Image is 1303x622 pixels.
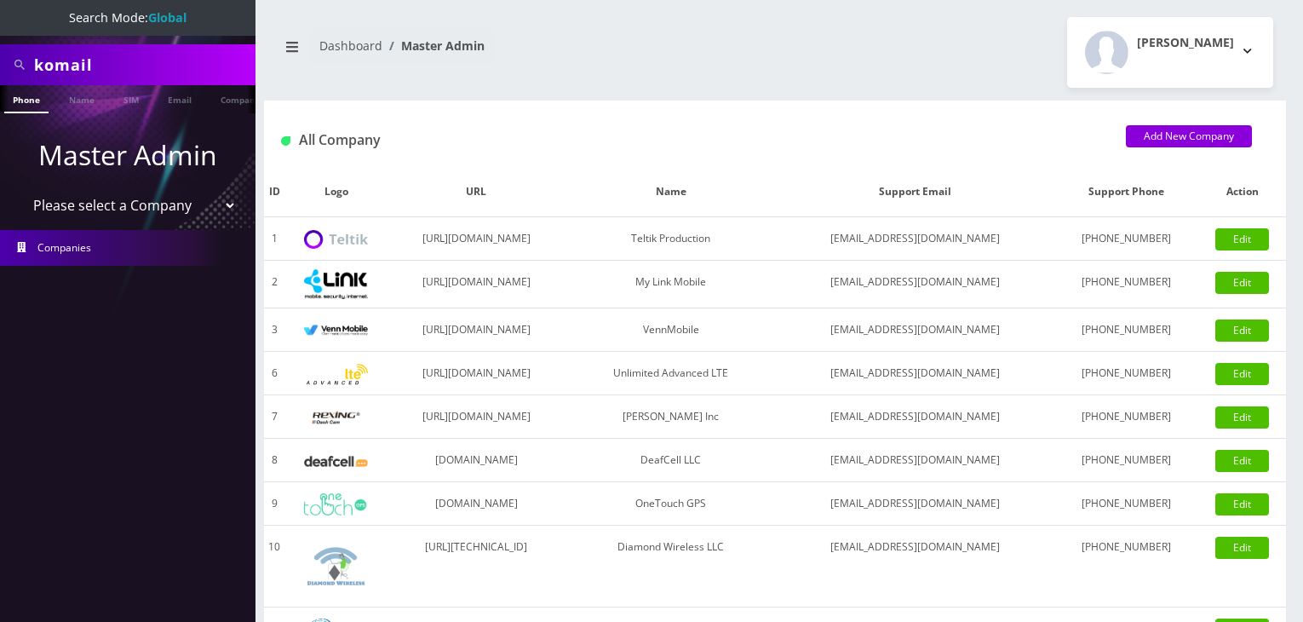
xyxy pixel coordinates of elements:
[148,9,187,26] strong: Global
[304,269,368,299] img: My Link Mobile
[281,136,290,146] img: All Company
[277,28,762,77] nav: breadcrumb
[388,261,565,308] td: [URL][DOMAIN_NAME]
[388,308,565,352] td: [URL][DOMAIN_NAME]
[37,240,91,255] span: Companies
[69,9,187,26] span: Search Mode:
[304,493,368,515] img: OneTouch GPS
[264,526,284,608] td: 10
[565,261,778,308] td: My Link Mobile
[778,439,1053,482] td: [EMAIL_ADDRESS][DOMAIN_NAME]
[1067,17,1273,88] button: [PERSON_NAME]
[60,85,103,112] a: Name
[388,217,565,261] td: [URL][DOMAIN_NAME]
[388,439,565,482] td: [DOMAIN_NAME]
[264,308,284,352] td: 3
[565,439,778,482] td: DeafCell LLC
[1053,395,1199,439] td: [PHONE_NUMBER]
[388,482,565,526] td: [DOMAIN_NAME]
[34,49,251,81] input: Search All Companies
[778,395,1053,439] td: [EMAIL_ADDRESS][DOMAIN_NAME]
[1053,526,1199,608] td: [PHONE_NUMBER]
[1215,493,1269,515] a: Edit
[1053,439,1199,482] td: [PHONE_NUMBER]
[264,261,284,308] td: 2
[565,308,778,352] td: VennMobile
[778,482,1053,526] td: [EMAIL_ADDRESS][DOMAIN_NAME]
[382,37,485,55] li: Master Admin
[264,482,284,526] td: 9
[565,395,778,439] td: [PERSON_NAME] Inc
[778,217,1053,261] td: [EMAIL_ADDRESS][DOMAIN_NAME]
[565,167,778,217] th: Name
[1137,36,1234,50] h2: [PERSON_NAME]
[304,534,368,598] img: Diamond Wireless LLC
[1215,228,1269,251] a: Edit
[388,352,565,395] td: [URL][DOMAIN_NAME]
[1215,363,1269,385] a: Edit
[1053,482,1199,526] td: [PHONE_NUMBER]
[159,85,200,112] a: Email
[565,217,778,261] td: Teltik Production
[1126,125,1252,147] a: Add New Company
[1215,406,1269,429] a: Edit
[281,132,1100,148] h1: All Company
[778,167,1053,217] th: Support Email
[264,395,284,439] td: 7
[115,85,147,112] a: SIM
[778,261,1053,308] td: [EMAIL_ADDRESS][DOMAIN_NAME]
[264,439,284,482] td: 8
[388,167,565,217] th: URL
[212,85,269,112] a: Company
[388,526,565,608] td: [URL][TECHNICAL_ID]
[304,410,368,426] img: Rexing Inc
[1215,537,1269,559] a: Edit
[1053,308,1199,352] td: [PHONE_NUMBER]
[1198,167,1286,217] th: Action
[264,167,284,217] th: ID
[264,217,284,261] td: 1
[1215,450,1269,472] a: Edit
[1215,320,1269,342] a: Edit
[565,352,778,395] td: Unlimited Advanced LTE
[264,352,284,395] td: 6
[304,230,368,250] img: Teltik Production
[304,456,368,467] img: DeafCell LLC
[4,85,49,113] a: Phone
[319,37,382,54] a: Dashboard
[1053,261,1199,308] td: [PHONE_NUMBER]
[304,364,368,385] img: Unlimited Advanced LTE
[1215,272,1269,294] a: Edit
[1053,352,1199,395] td: [PHONE_NUMBER]
[284,167,388,217] th: Logo
[304,325,368,337] img: VennMobile
[778,526,1053,608] td: [EMAIL_ADDRESS][DOMAIN_NAME]
[565,482,778,526] td: OneTouch GPS
[778,352,1053,395] td: [EMAIL_ADDRESS][DOMAIN_NAME]
[1053,217,1199,261] td: [PHONE_NUMBER]
[388,395,565,439] td: [URL][DOMAIN_NAME]
[565,526,778,608] td: Diamond Wireless LLC
[1053,167,1199,217] th: Support Phone
[778,308,1053,352] td: [EMAIL_ADDRESS][DOMAIN_NAME]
